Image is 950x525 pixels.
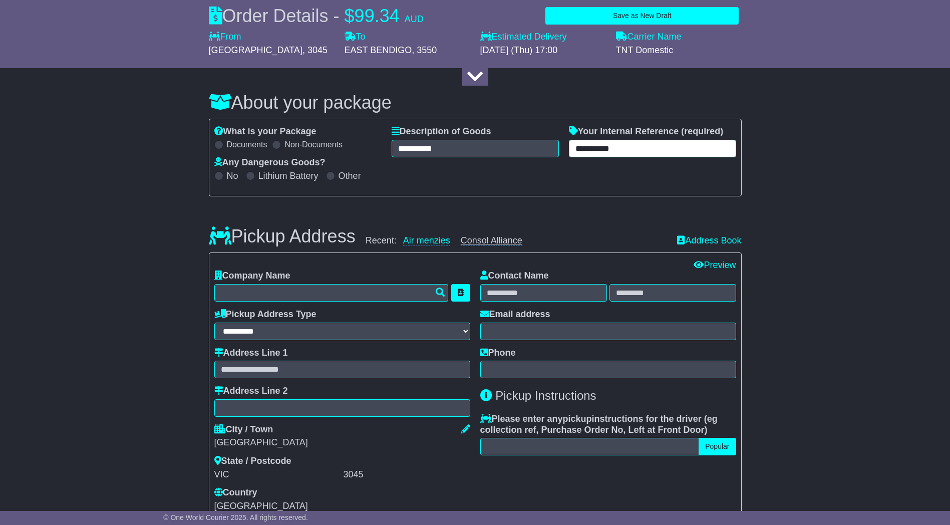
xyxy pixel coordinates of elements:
label: Non-Documents [284,140,343,149]
label: Email address [480,309,550,320]
span: [GEOGRAPHIC_DATA] [209,45,302,55]
label: Estimated Delivery [480,32,606,43]
label: Carrier Name [616,32,682,43]
span: 99.34 [355,6,400,26]
span: [GEOGRAPHIC_DATA] [214,501,308,511]
span: $ [345,6,355,26]
label: Address Line 1 [214,348,288,359]
label: Phone [480,348,516,359]
a: Air menzies [403,235,450,246]
label: State / Postcode [214,456,291,467]
label: To [345,32,366,43]
label: Pickup Address Type [214,309,316,320]
a: Consol Alliance [461,235,522,246]
label: What is your Package [214,126,316,137]
h3: About your package [209,93,742,113]
label: Please enter any instructions for the driver ( ) [480,414,736,435]
label: Any Dangerous Goods? [214,157,326,168]
span: © One World Courier 2025. All rights reserved. [163,513,308,521]
div: [GEOGRAPHIC_DATA] [214,437,470,448]
div: Recent: [366,235,668,246]
a: Address Book [677,235,741,246]
a: Preview [694,260,736,270]
button: Popular [699,438,736,455]
span: Pickup Instructions [495,389,596,402]
span: , 3550 [412,45,437,55]
span: AUD [405,14,424,24]
h3: Pickup Address [209,226,356,246]
label: Country [214,487,257,498]
span: , 3045 [302,45,328,55]
label: Documents [227,140,267,149]
label: Company Name [214,271,290,282]
label: No [227,171,238,182]
span: pickup [563,414,592,424]
label: Address Line 2 [214,386,288,397]
div: [DATE] (Thu) 17:00 [480,45,606,56]
label: Contact Name [480,271,549,282]
label: From [209,32,241,43]
button: Save as New Draft [545,7,739,25]
label: Your Internal Reference (required) [569,126,724,137]
div: 3045 [344,469,470,480]
div: VIC [214,469,341,480]
span: EAST BENDIGO [345,45,412,55]
div: TNT Domestic [616,45,742,56]
label: Lithium Battery [258,171,319,182]
span: eg collection ref, Purchase Order No, Left at Front Door [480,414,718,435]
label: Other [339,171,361,182]
label: City / Town [214,424,273,435]
div: Order Details - [209,5,424,27]
label: Description of Goods [392,126,491,137]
